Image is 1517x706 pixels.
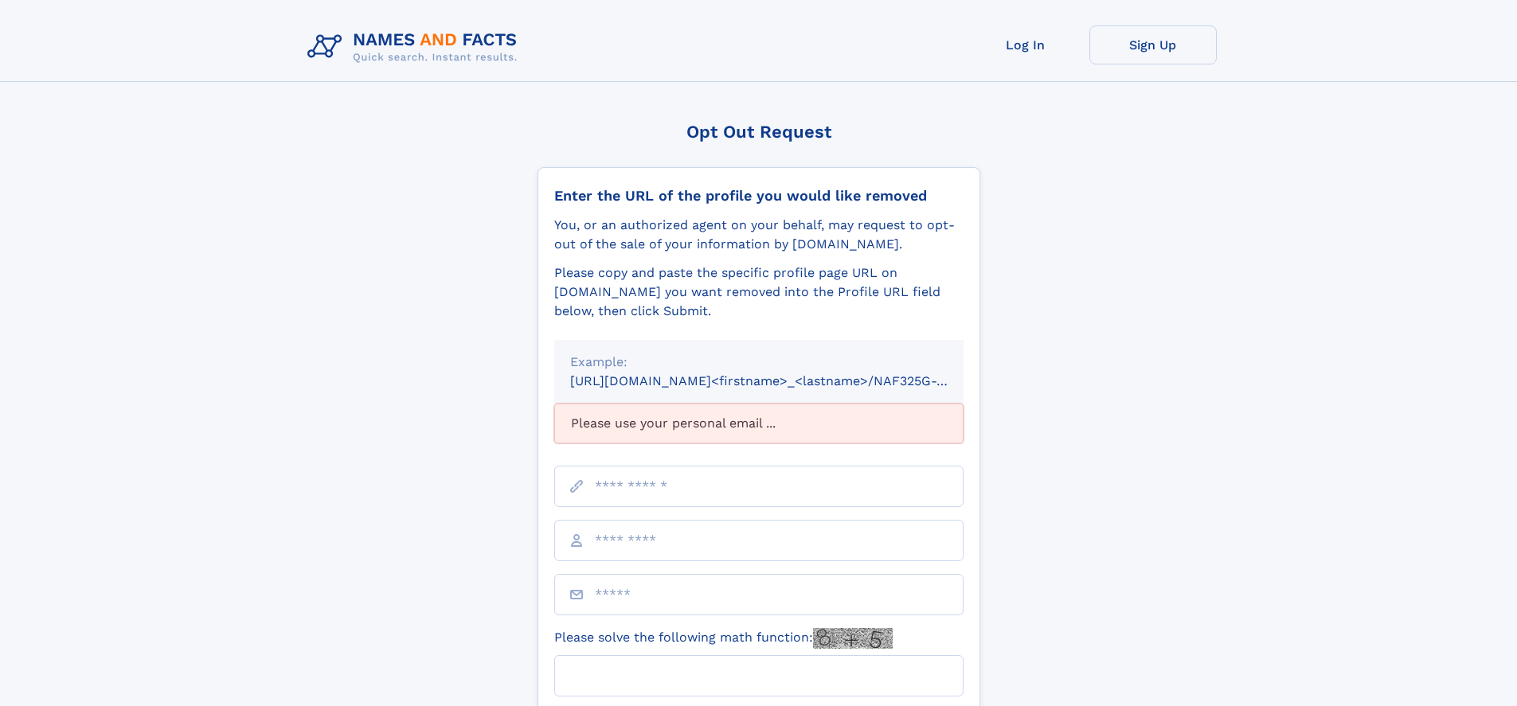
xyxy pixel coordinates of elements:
div: Please use your personal email ... [554,404,964,443]
img: Logo Names and Facts [301,25,530,68]
div: Opt Out Request [538,122,980,142]
div: Enter the URL of the profile you would like removed [554,187,964,205]
a: Log In [962,25,1089,64]
small: [URL][DOMAIN_NAME]<firstname>_<lastname>/NAF325G-xxxxxxxx [570,373,994,388]
div: You, or an authorized agent on your behalf, may request to opt-out of the sale of your informatio... [554,216,964,254]
a: Sign Up [1089,25,1217,64]
div: Example: [570,353,948,372]
div: Please copy and paste the specific profile page URL on [DOMAIN_NAME] you want removed into the Pr... [554,263,964,321]
label: Please solve the following math function: [554,628,893,649]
